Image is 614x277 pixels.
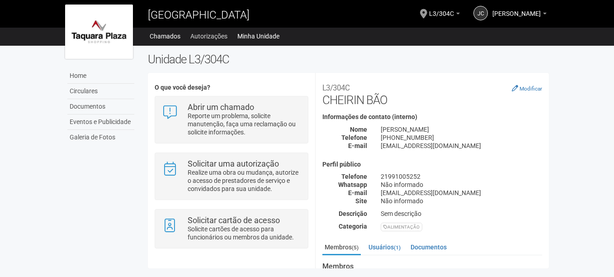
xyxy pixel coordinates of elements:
a: JC [473,6,488,20]
p: Solicite cartões de acesso para funcionários ou membros da unidade. [188,225,301,241]
div: Sem descrição [374,210,549,218]
a: Modificar [512,85,542,92]
a: [PERSON_NAME] [492,11,547,19]
a: Minha Unidade [237,30,279,43]
p: Realize uma obra ou mudança, autorize o acesso de prestadores de serviço e convidados para sua un... [188,168,301,193]
div: Não informado [374,181,549,189]
strong: Abrir um chamado [188,102,254,112]
a: Membros(5) [322,240,361,255]
h4: O que você deseja? [155,84,308,91]
small: (5) [352,244,359,251]
strong: Site [355,197,367,205]
a: Chamados [150,30,180,43]
h4: Informações de contato (interno) [322,114,542,120]
strong: E-mail [348,142,367,149]
a: Solicitar uma autorização Realize uma obra ou mudança, autorize o acesso de prestadores de serviç... [162,160,301,193]
a: Usuários(1) [366,240,403,254]
div: [EMAIL_ADDRESS][DOMAIN_NAME] [374,189,549,197]
div: ALIMENTAÇÃO [381,223,422,231]
a: Circulares [67,84,134,99]
span: Josi Campos Amichi [492,1,541,17]
img: logo.jpg [65,5,133,59]
a: L3/304C [429,11,460,19]
a: Documentos [408,240,449,254]
strong: Membros [322,263,542,271]
a: Abrir um chamado Reporte um problema, solicite manutenção, faça uma reclamação ou solicite inform... [162,103,301,136]
strong: Telefone [341,134,367,141]
strong: Nome [350,126,367,133]
div: 21991005252 [374,172,549,181]
a: Solicitar cartão de acesso Solicite cartões de acesso para funcionários ou membros da unidade. [162,216,301,241]
a: Home [67,68,134,84]
span: [GEOGRAPHIC_DATA] [148,9,250,21]
a: Galeria de Fotos [67,130,134,145]
a: Documentos [67,99,134,115]
strong: Descrição [339,210,367,217]
h4: Perfil público [322,161,542,168]
strong: Whatsapp [338,181,367,188]
strong: E-mail [348,189,367,196]
div: [PERSON_NAME] [374,125,549,134]
strong: Telefone [341,173,367,180]
strong: Categoria [339,223,367,230]
div: Não informado [374,197,549,205]
p: Reporte um problema, solicite manutenção, faça uma reclamação ou solicite informações. [188,112,301,136]
span: L3/304C [429,1,454,17]
a: Eventos e Publicidade [67,115,134,130]
h2: Unidade L3/304C [148,53,549,66]
a: Autorizações [190,30,227,43]
small: Modificar [520,86,542,92]
strong: Solicitar cartão de acesso [188,215,280,225]
small: L3/304C [322,83,350,92]
strong: Solicitar uma autorização [188,159,279,168]
div: [PHONE_NUMBER] [374,134,549,142]
div: [EMAIL_ADDRESS][DOMAIN_NAME] [374,142,549,150]
h2: CHEIRIN BÃO [322,80,542,107]
small: (1) [394,244,401,251]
